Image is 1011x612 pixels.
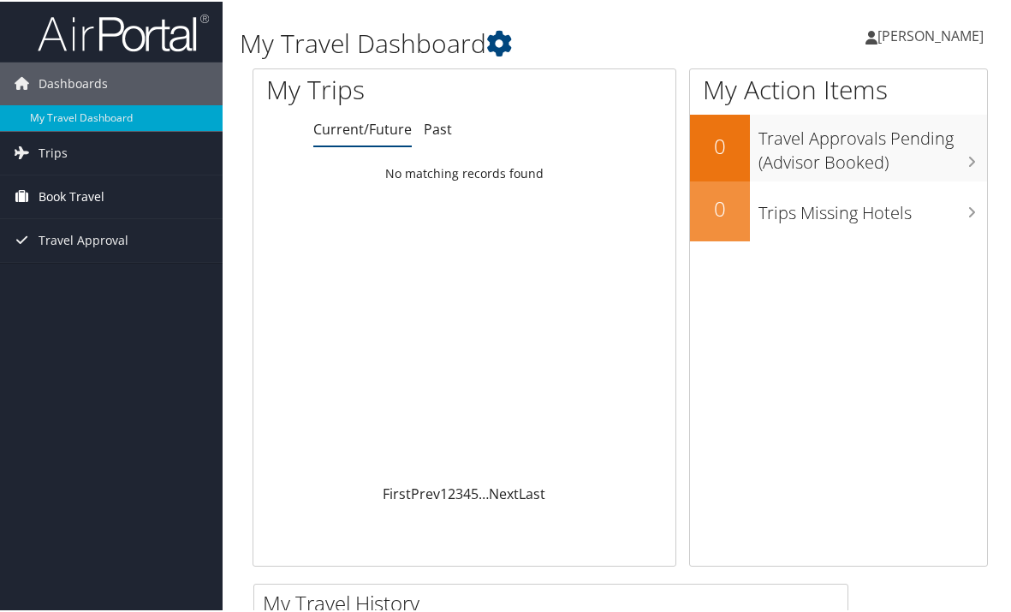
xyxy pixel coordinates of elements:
[39,130,68,173] span: Trips
[313,118,412,137] a: Current/Future
[877,25,984,44] span: [PERSON_NAME]
[690,130,750,159] h2: 0
[865,9,1001,60] a: [PERSON_NAME]
[424,118,452,137] a: Past
[448,483,455,502] a: 2
[471,483,479,502] a: 5
[690,180,987,240] a: 0Trips Missing Hotels
[489,483,519,502] a: Next
[39,217,128,260] span: Travel Approval
[240,24,747,60] h1: My Travel Dashboard
[519,483,545,502] a: Last
[455,483,463,502] a: 3
[38,11,209,51] img: airportal-logo.png
[266,70,486,106] h1: My Trips
[758,116,987,173] h3: Travel Approvals Pending (Advisor Booked)
[411,483,440,502] a: Prev
[383,483,411,502] a: First
[758,191,987,223] h3: Trips Missing Hotels
[39,61,108,104] span: Dashboards
[690,70,987,106] h1: My Action Items
[690,113,987,179] a: 0Travel Approvals Pending (Advisor Booked)
[440,483,448,502] a: 1
[463,483,471,502] a: 4
[479,483,489,502] span: …
[39,174,104,217] span: Book Travel
[690,193,750,222] h2: 0
[253,157,675,187] td: No matching records found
